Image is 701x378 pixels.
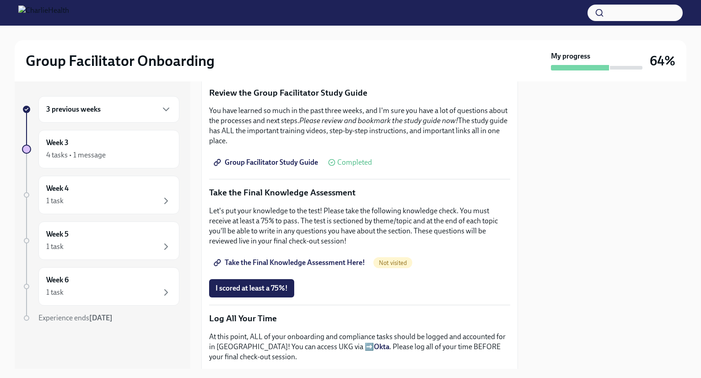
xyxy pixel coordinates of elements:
[209,332,510,362] p: At this point, ALL of your onboarding and compliance tasks should be logged and accounted for in ...
[216,284,288,293] span: I scored at least a 75%!
[18,5,69,20] img: CharlieHealth
[46,138,69,148] h6: Week 3
[38,96,179,123] div: 3 previous weeks
[216,158,318,167] span: Group Facilitator Study Guide
[209,87,510,99] p: Review the Group Facilitator Study Guide
[46,242,64,252] div: 1 task
[650,53,675,69] h3: 64%
[22,130,179,168] a: Week 34 tasks • 1 message
[22,267,179,306] a: Week 61 task
[337,159,372,166] span: Completed
[209,313,510,324] p: Log All Your Time
[22,176,179,214] a: Week 41 task
[209,106,510,146] p: You have learned so much in the past three weeks, and I'm sure you have a lot of questions about ...
[46,196,64,206] div: 1 task
[551,51,590,61] strong: My progress
[209,279,294,297] button: I scored at least a 75%!
[374,342,389,351] a: Okta
[209,187,510,199] p: Take the Final Knowledge Assessment
[38,313,113,322] span: Experience ends
[209,206,510,246] p: Let's put your knowledge to the test! Please take the following knowledge check. You must receive...
[209,254,372,272] a: Take the Final Knowledge Assessment Here!
[46,275,69,285] h6: Week 6
[46,184,69,194] h6: Week 4
[46,229,69,239] h6: Week 5
[299,116,458,125] em: Please review and bookmark the study guide now!
[373,259,412,266] span: Not visited
[89,313,113,322] strong: [DATE]
[46,104,101,114] h6: 3 previous weeks
[46,150,106,160] div: 4 tasks • 1 message
[26,52,215,70] h2: Group Facilitator Onboarding
[209,153,324,172] a: Group Facilitator Study Guide
[22,221,179,260] a: Week 51 task
[216,258,365,267] span: Take the Final Knowledge Assessment Here!
[46,287,64,297] div: 1 task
